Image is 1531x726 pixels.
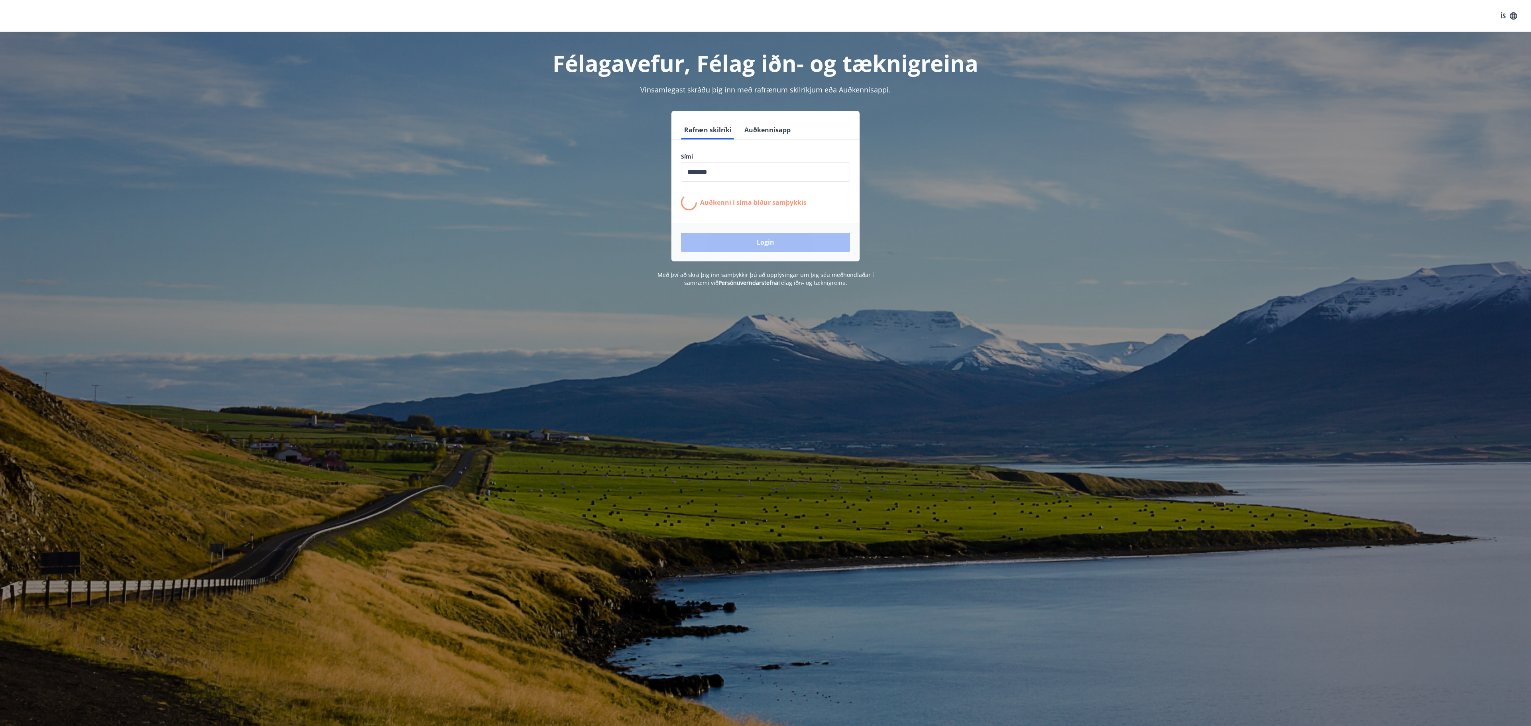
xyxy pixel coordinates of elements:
[681,120,735,139] button: Rafræn skilríki
[718,279,778,286] a: Persónuverndarstefna
[741,120,794,139] button: Auðkennisapp
[1496,9,1521,23] button: ÍS
[700,198,807,207] p: Auðkenni í síma bíður samþykkis
[681,153,850,161] label: Sími
[640,85,891,94] span: Vinsamlegast skráðu þig inn með rafrænum skilríkjum eða Auðkennisappi.
[488,48,1043,78] h1: Félagavefur, Félag iðn- og tæknigreina
[657,271,874,286] span: Með því að skrá þig inn samþykkir þú að upplýsingar um þig séu meðhöndlaðar í samræmi við Félag i...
